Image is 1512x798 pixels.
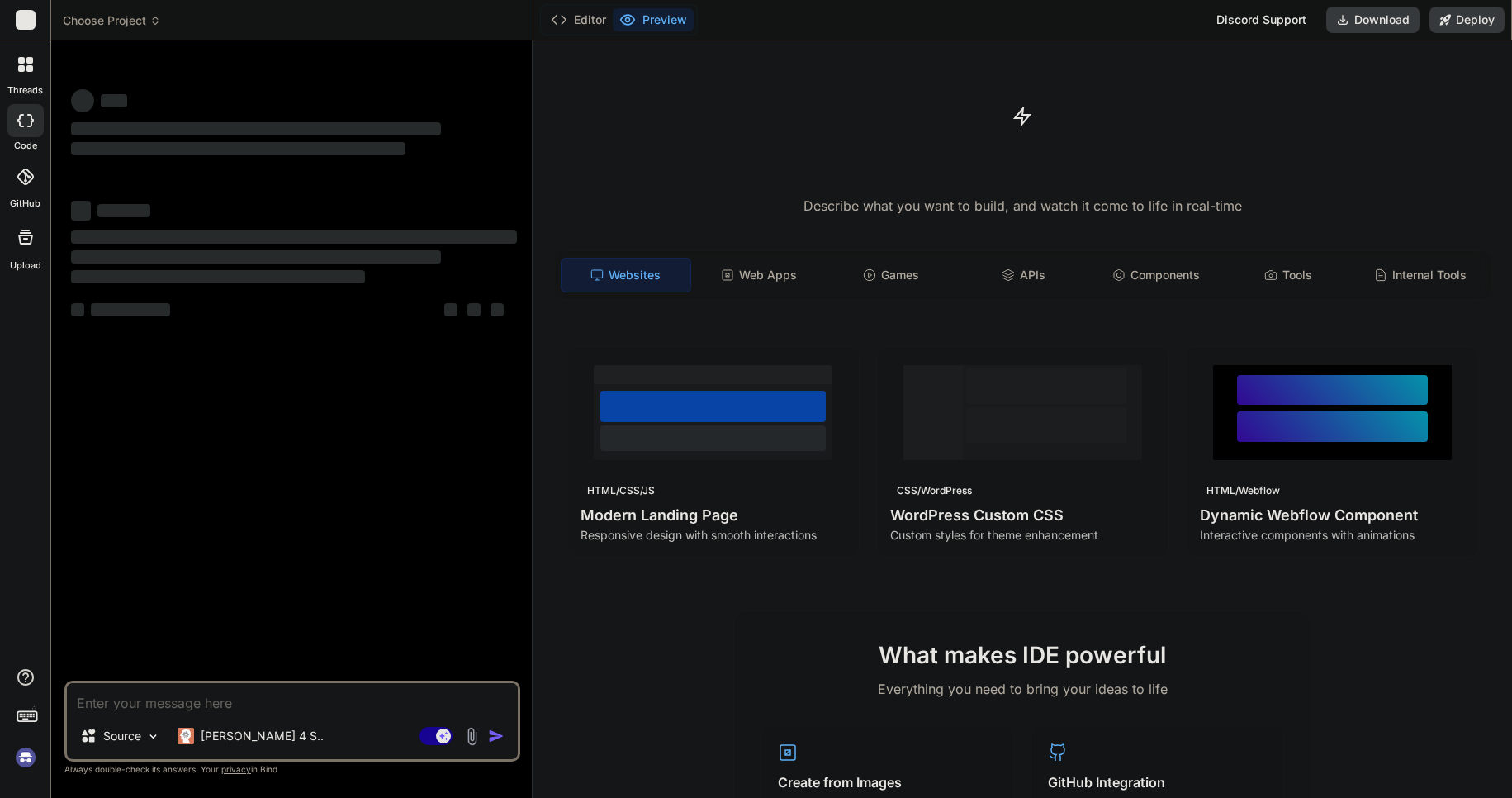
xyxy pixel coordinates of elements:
h4: WordPress Custom CSS [890,504,1155,527]
img: Claude 4 Sonnet [178,728,194,744]
p: Custom styles for theme enhancement [890,527,1155,544]
span: ‌ [71,303,84,316]
p: Describe what you want to build, and watch it come to life in real-time [543,196,1502,217]
div: Web Apps [694,258,823,292]
h1: Turn ideas into code instantly [543,156,1502,186]
span: ‌ [101,94,127,107]
div: APIs [959,258,1088,292]
span: ‌ [71,201,91,221]
label: GitHub [10,197,40,211]
span: ‌ [71,122,441,135]
label: Upload [10,259,41,273]
p: Everything you need to bring your ideas to life [761,679,1284,699]
span: ‌ [444,303,457,316]
span: ‌ [71,230,517,244]
span: ‌ [97,204,150,217]
label: threads [7,83,43,97]
span: ‌ [71,270,365,283]
h4: Create from Images [778,772,997,792]
p: Always double-check its answers. Your in Bind [64,762,520,777]
div: HTML/Webflow [1200,481,1287,501]
span: ‌ [491,303,504,316]
span: ‌ [91,303,170,316]
div: HTML/CSS/JS [581,481,661,501]
span: Choose Project [63,12,161,29]
p: [PERSON_NAME] 4 S.. [201,728,324,744]
div: Components [1091,258,1220,292]
button: Editor [544,8,613,31]
span: ‌ [71,250,441,264]
p: Responsive design with smooth interactions [581,527,846,544]
img: signin [12,743,40,772]
button: Deploy [1429,7,1505,33]
div: Internal Tools [1356,258,1485,292]
p: Source [103,728,141,744]
h2: What makes IDE powerful [761,638,1284,672]
button: Preview [613,8,694,31]
div: Games [827,258,955,292]
h4: GitHub Integration [1048,772,1267,792]
img: Pick Models [146,729,160,743]
div: Tools [1224,258,1353,292]
p: Interactive components with animations [1200,527,1465,544]
div: Discord Support [1206,7,1316,33]
img: attachment [462,727,481,746]
div: CSS/WordPress [890,481,979,501]
h4: Modern Landing Page [581,504,846,527]
div: Websites [561,258,691,292]
span: ‌ [71,142,405,155]
span: privacy [221,764,251,774]
img: icon [488,728,505,744]
button: Download [1326,7,1420,33]
h4: Dynamic Webflow Component [1200,504,1465,527]
span: ‌ [467,303,481,316]
label: code [14,139,37,153]
span: ‌ [71,89,94,112]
